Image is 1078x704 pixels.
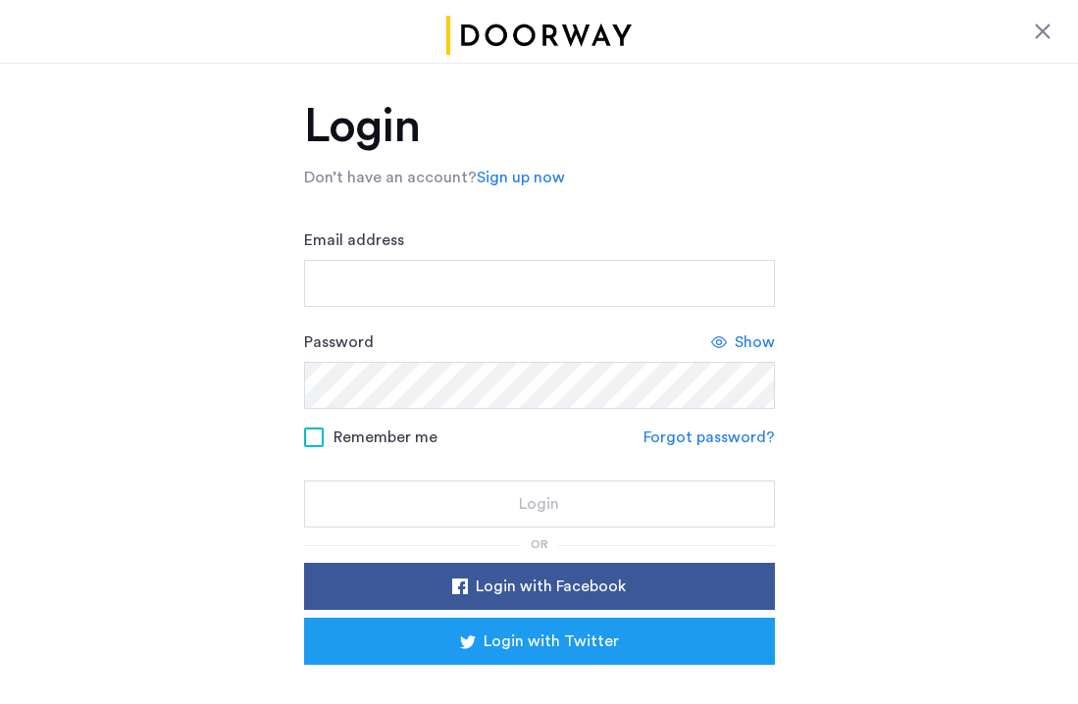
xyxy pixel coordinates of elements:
a: Forgot password? [643,426,775,449]
span: or [531,538,548,550]
label: Password [304,330,374,354]
button: button [304,618,775,665]
span: Don’t have an account? [304,170,477,185]
span: Show [735,330,775,354]
label: Email address [304,228,404,252]
span: Login with Facebook [476,575,626,598]
a: Sign up now [477,166,565,189]
span: Login with Twitter [484,629,619,653]
span: Login [519,492,559,516]
button: button [304,563,775,610]
img: logo [443,16,636,55]
button: button [304,480,775,528]
span: Remember me [334,426,437,449]
h1: Login [304,103,775,150]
